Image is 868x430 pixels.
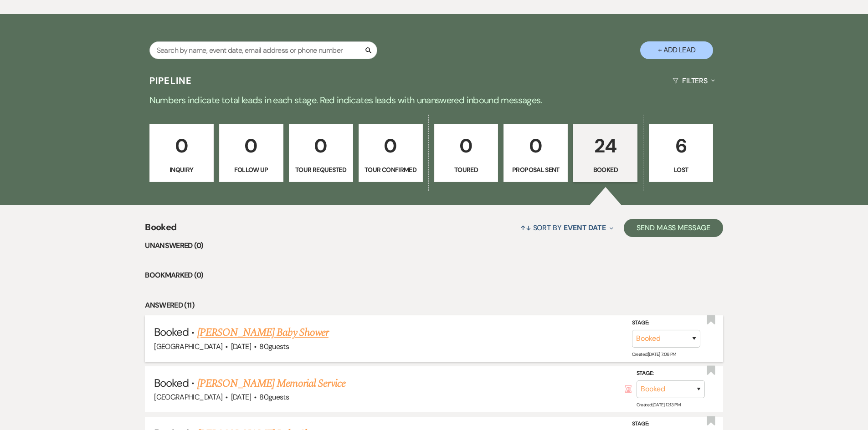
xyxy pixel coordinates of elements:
[579,165,632,175] p: Booked
[197,324,329,341] a: [PERSON_NAME] Baby Shower
[219,124,283,182] a: 0Follow Up
[259,342,289,351] span: 80 guests
[669,69,719,93] button: Filters
[637,369,705,379] label: Stage:
[637,402,680,408] span: Created: [DATE] 12:13 PM
[359,124,423,182] a: 0Tour Confirmed
[440,131,493,161] p: 0
[632,351,676,357] span: Created: [DATE] 7:06 PM
[155,131,208,161] p: 0
[106,93,762,107] p: Numbers indicate total leads in each stage. Red indicates leads with unanswered inbound messages.
[289,124,353,182] a: 0Tour Requested
[145,240,723,252] li: Unanswered (0)
[655,165,707,175] p: Lost
[649,124,713,182] a: 6Lost
[517,216,617,240] button: Sort By Event Date
[295,131,347,161] p: 0
[573,124,637,182] a: 24Booked
[197,375,345,392] a: [PERSON_NAME] Memorial Service
[655,131,707,161] p: 6
[154,325,189,339] span: Booked
[154,392,222,402] span: [GEOGRAPHIC_DATA]
[225,131,277,161] p: 0
[145,269,723,281] li: Bookmarked (0)
[145,220,176,240] span: Booked
[640,41,713,59] button: + Add Lead
[231,342,251,351] span: [DATE]
[365,165,417,175] p: Tour Confirmed
[149,124,214,182] a: 0Inquiry
[579,131,632,161] p: 24
[434,124,498,182] a: 0Toured
[632,419,700,429] label: Stage:
[259,392,289,402] span: 80 guests
[520,223,531,233] span: ↑↓
[154,376,189,390] span: Booked
[149,41,377,59] input: Search by name, event date, email address or phone number
[503,124,568,182] a: 0Proposal Sent
[632,318,700,328] label: Stage:
[509,131,562,161] p: 0
[295,165,347,175] p: Tour Requested
[624,219,723,237] button: Send Mass Message
[154,342,222,351] span: [GEOGRAPHIC_DATA]
[149,74,192,87] h3: Pipeline
[365,131,417,161] p: 0
[145,299,723,311] li: Answered (11)
[440,165,493,175] p: Toured
[225,165,277,175] p: Follow Up
[509,165,562,175] p: Proposal Sent
[564,223,606,233] span: Event Date
[155,165,208,175] p: Inquiry
[231,392,251,402] span: [DATE]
